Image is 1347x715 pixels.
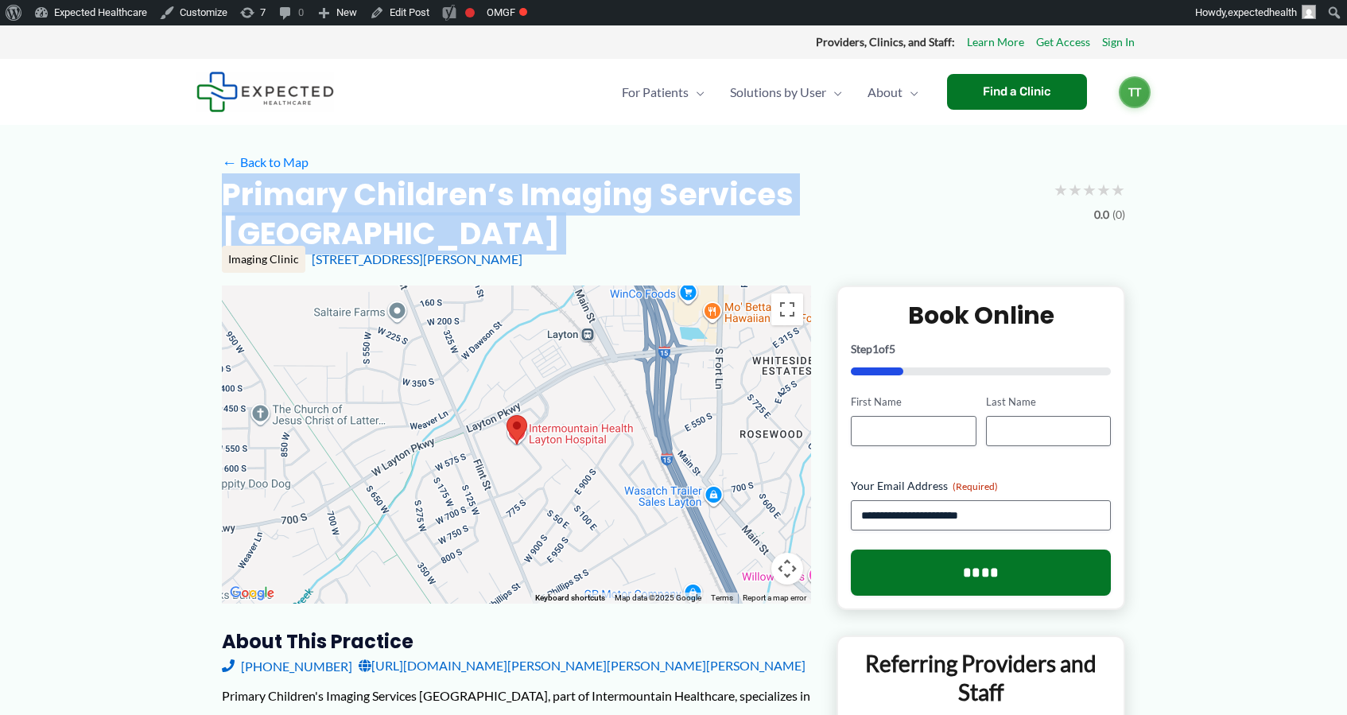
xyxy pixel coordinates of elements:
span: About [868,64,903,120]
a: Find a Clinic [947,74,1087,110]
button: Toggle fullscreen view [771,293,803,325]
h2: Primary Children’s Imaging Services [GEOGRAPHIC_DATA] [222,175,1041,254]
a: Solutions by UserMenu Toggle [717,64,855,120]
a: ←Back to Map [222,150,309,174]
a: TT [1119,76,1151,108]
img: Expected Healthcare Logo - side, dark font, small [196,72,334,112]
span: Menu Toggle [689,64,705,120]
a: [URL][DOMAIN_NAME][PERSON_NAME][PERSON_NAME][PERSON_NAME] [359,654,805,678]
span: Solutions by User [730,64,826,120]
a: For PatientsMenu Toggle [609,64,717,120]
div: Imaging Clinic [222,246,305,273]
span: Map data ©2025 Google [615,593,701,602]
span: (Required) [953,480,998,492]
div: Focus keyphrase not set [465,8,475,17]
span: 0.0 [1094,204,1109,225]
span: ★ [1068,175,1082,204]
h3: About this practice [222,629,811,654]
span: ★ [1111,175,1125,204]
span: ★ [1082,175,1097,204]
a: Terms (opens in new tab) [711,593,733,602]
label: First Name [851,394,976,410]
span: ← [222,154,237,169]
span: (0) [1112,204,1125,225]
img: Google [226,583,278,604]
p: Referring Providers and Staff [850,649,1112,707]
label: Your Email Address [851,478,1111,494]
span: ★ [1054,175,1068,204]
span: expectedhealth [1228,6,1297,18]
button: Keyboard shortcuts [535,593,605,604]
strong: Providers, Clinics, and Staff: [816,35,955,49]
a: [STREET_ADDRESS][PERSON_NAME] [312,251,522,266]
label: Last Name [986,394,1111,410]
span: 5 [889,342,895,356]
a: Get Access [1036,32,1090,52]
span: 1 [872,342,879,356]
a: AboutMenu Toggle [855,64,931,120]
a: Report a map error [743,593,806,602]
h2: Book Online [851,300,1111,331]
a: Open this area in Google Maps (opens a new window) [226,583,278,604]
button: Map camera controls [771,553,803,585]
nav: Primary Site Navigation [609,64,931,120]
span: Menu Toggle [903,64,918,120]
span: For Patients [622,64,689,120]
a: Sign In [1102,32,1135,52]
p: Step of [851,344,1111,355]
span: Menu Toggle [826,64,842,120]
span: ★ [1097,175,1111,204]
a: [PHONE_NUMBER] [222,654,352,678]
a: Learn More [967,32,1024,52]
